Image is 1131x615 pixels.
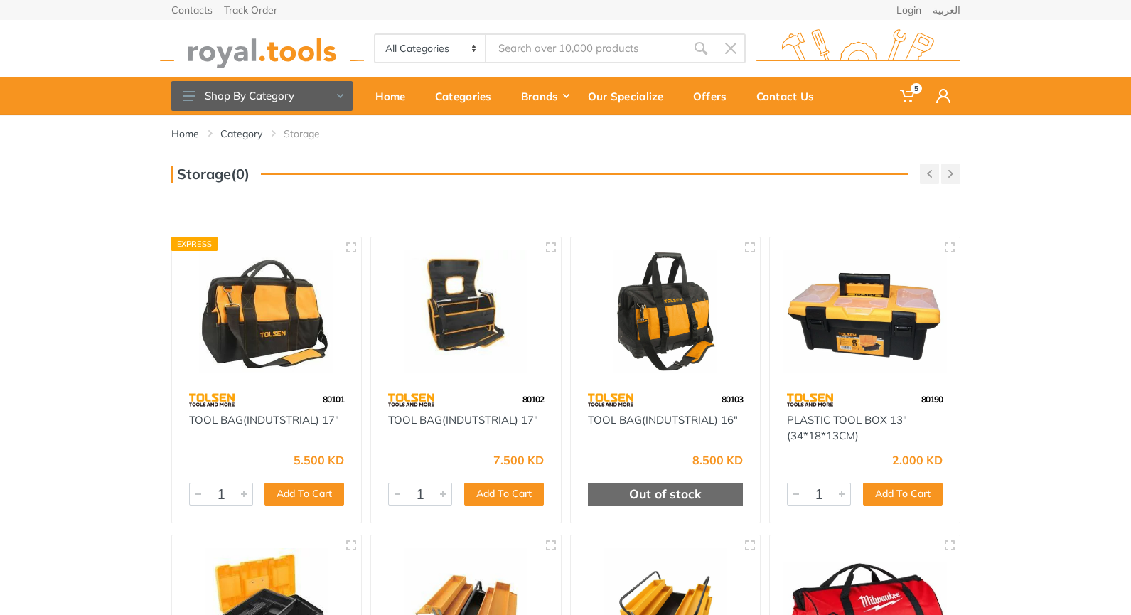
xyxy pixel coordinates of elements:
a: 5 [890,77,926,115]
span: 80190 [921,394,943,405]
div: Our Specialize [578,81,683,111]
div: Brands [511,81,578,111]
img: Royal Tools - PLASTIC TOOL BOX 13 [783,250,947,373]
a: Home [365,77,425,115]
a: Home [171,127,199,141]
span: 80103 [722,394,743,405]
img: 64.webp [787,387,833,412]
nav: breadcrumb [171,127,960,141]
a: Contacts [171,5,213,15]
h3: Storage(0) [171,166,250,183]
button: Add To Cart [863,483,943,506]
img: 64.webp [189,387,235,412]
button: Add To Cart [264,483,344,506]
div: 8.500 KD [692,454,743,466]
select: Category [375,35,487,62]
div: Express [171,237,218,251]
div: Offers [683,81,746,111]
button: Shop By Category [171,81,353,111]
img: 64.webp [588,387,634,412]
a: Offers [683,77,746,115]
span: 80101 [323,394,344,405]
a: Track Order [224,5,277,15]
div: 2.000 KD [892,454,943,466]
img: royal.tools Logo [160,29,364,68]
span: 5 [911,83,922,94]
img: royal.tools Logo [756,29,960,68]
div: Categories [425,81,511,111]
img: 64.webp [388,387,434,412]
div: 7.500 KD [493,454,544,466]
a: PLASTIC TOOL BOX 13"(34*18*13CM) [787,413,907,443]
img: Royal Tools - TOOL BAG(INDUTSTRIAL) 17 [185,250,349,373]
a: Category [220,127,262,141]
div: 5.500 KD [294,454,344,466]
a: Our Specialize [578,77,683,115]
a: TOOL BAG(INDUTSTRIAL) 16" [588,413,738,427]
a: Categories [425,77,511,115]
div: Home [365,81,425,111]
button: Add To Cart [464,483,544,506]
img: Royal Tools - TOOL BAG(INDUTSTRIAL) 16 [584,250,748,373]
a: TOOL BAG(INDUTSTRIAL) 17" [388,413,538,427]
a: TOOL BAG(INDUTSTRIAL) 17" [189,413,339,427]
a: العربية [933,5,960,15]
a: Contact Us [746,77,834,115]
input: Site search [486,33,685,63]
div: Contact Us [746,81,834,111]
span: 80102 [522,394,544,405]
img: Royal Tools - TOOL BAG(INDUTSTRIAL) 17 [384,250,548,373]
a: Login [896,5,921,15]
li: Storage [284,127,341,141]
div: Out of stock [588,483,744,506]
